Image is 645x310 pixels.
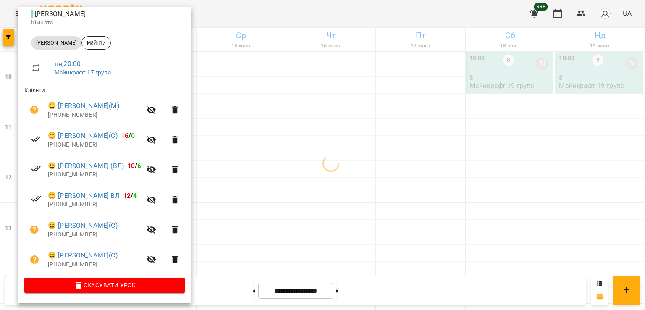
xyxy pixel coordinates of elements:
[133,192,137,200] span: 4
[48,131,118,141] a: 😀 [PERSON_NAME](С)
[24,100,45,120] button: Візит ще не сплачено. Додати оплату?
[137,162,141,170] span: 6
[121,131,135,139] b: /
[127,162,135,170] span: 10
[48,111,142,119] p: [PHONE_NUMBER]
[55,69,111,76] a: Майнкрафт 17 група
[31,39,81,47] span: [PERSON_NAME]
[123,192,131,200] span: 12
[48,101,119,111] a: 😀 [PERSON_NAME](М)
[31,280,178,290] span: Скасувати Урок
[24,278,185,293] button: Скасувати Урок
[82,39,110,47] span: майн17
[48,191,120,201] a: 😀 [PERSON_NAME] ВЛ
[131,131,135,139] span: 0
[48,171,142,179] p: [PHONE_NUMBER]
[48,260,142,269] p: [PHONE_NUMBER]
[48,250,118,260] a: 😀 [PERSON_NAME](С)
[48,221,118,231] a: 😀 [PERSON_NAME](С)
[24,86,185,278] ul: Клієнти
[121,131,128,139] span: 16
[48,141,142,149] p: [PHONE_NUMBER]
[24,250,45,270] button: Візит ще не сплачено. Додати оплату?
[31,134,41,144] svg: Візит сплачено
[48,161,124,171] a: 😀 [PERSON_NAME] (ВЛ)
[81,36,111,50] div: майн17
[31,194,41,204] svg: Візит сплачено
[48,200,142,209] p: [PHONE_NUMBER]
[31,10,87,18] span: - [PERSON_NAME]
[31,164,41,174] svg: Візит сплачено
[55,60,81,68] a: пн , 20:00
[123,192,137,200] b: /
[24,220,45,240] button: Візит ще не сплачено. Додати оплату?
[48,231,142,239] p: [PHONE_NUMBER]
[127,162,142,170] b: /
[31,18,178,27] p: Кімната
